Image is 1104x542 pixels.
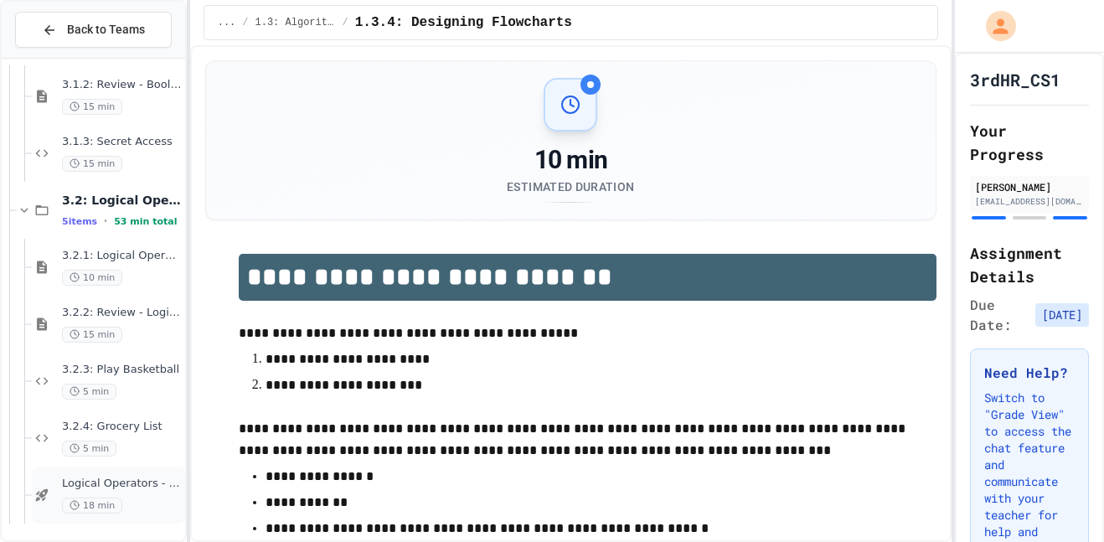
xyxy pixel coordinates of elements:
[975,179,1084,194] div: [PERSON_NAME]
[255,16,336,29] span: 1.3: Algorithms - from Pseudocode to Flowcharts
[970,295,1029,335] span: Due Date:
[62,99,122,115] span: 15 min
[62,156,122,172] span: 15 min
[62,327,122,343] span: 15 min
[62,477,182,491] span: Logical Operators - Quiz
[62,384,116,400] span: 5 min
[62,193,182,208] span: 3.2: Logical Operators
[114,216,177,227] span: 53 min total
[984,363,1075,383] h3: Need Help?
[62,135,182,149] span: 3.1.3: Secret Access
[62,363,182,377] span: 3.2.3: Play Basketball
[67,21,145,39] span: Back to Teams
[218,16,236,29] span: ...
[62,441,116,457] span: 5 min
[62,216,97,227] span: 5 items
[970,68,1060,91] h1: 3rdHR_CS1
[62,270,122,286] span: 10 min
[62,249,182,263] span: 3.2.1: Logical Operators
[62,306,182,320] span: 3.2.2: Review - Logical Operators
[1035,303,1089,327] span: [DATE]
[507,178,634,195] div: Estimated Duration
[975,195,1084,208] div: [EMAIL_ADDRESS][DOMAIN_NAME]
[15,12,172,48] button: Back to Teams
[62,420,182,434] span: 3.2.4: Grocery List
[104,214,107,228] span: •
[970,241,1089,288] h2: Assignment Details
[968,7,1020,45] div: My Account
[970,119,1089,166] h2: Your Progress
[355,13,572,33] span: 1.3.4: Designing Flowcharts
[62,78,182,92] span: 3.1.2: Review - Booleans
[62,498,122,514] span: 18 min
[343,16,348,29] span: /
[242,16,248,29] span: /
[507,145,634,175] div: 10 min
